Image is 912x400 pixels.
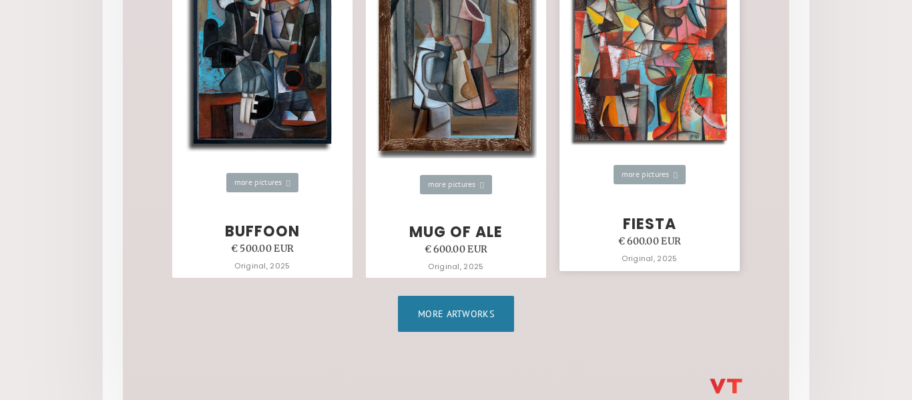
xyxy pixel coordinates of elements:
span:  [480,181,484,188]
div: € 600.00 EUR [618,232,682,250]
h3: mug of ale [409,224,503,240]
span:  [286,179,290,186]
h3: buffoon [225,224,300,240]
div: € 600.00 EUR [425,240,488,258]
div: more pictures [420,175,492,194]
img: Vladimir Titov Logo [710,379,742,394]
div: Original, 2025 [428,258,483,275]
h3: fiesta [623,216,676,232]
div: Original, 2025 [622,250,677,267]
div: more pictures [614,165,686,184]
div: Original, 2025 [234,257,290,274]
span:  [674,171,678,178]
div: more pictures [226,173,298,192]
a: More artworks [398,296,514,332]
div: € 500.00 EUR [231,240,294,257]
